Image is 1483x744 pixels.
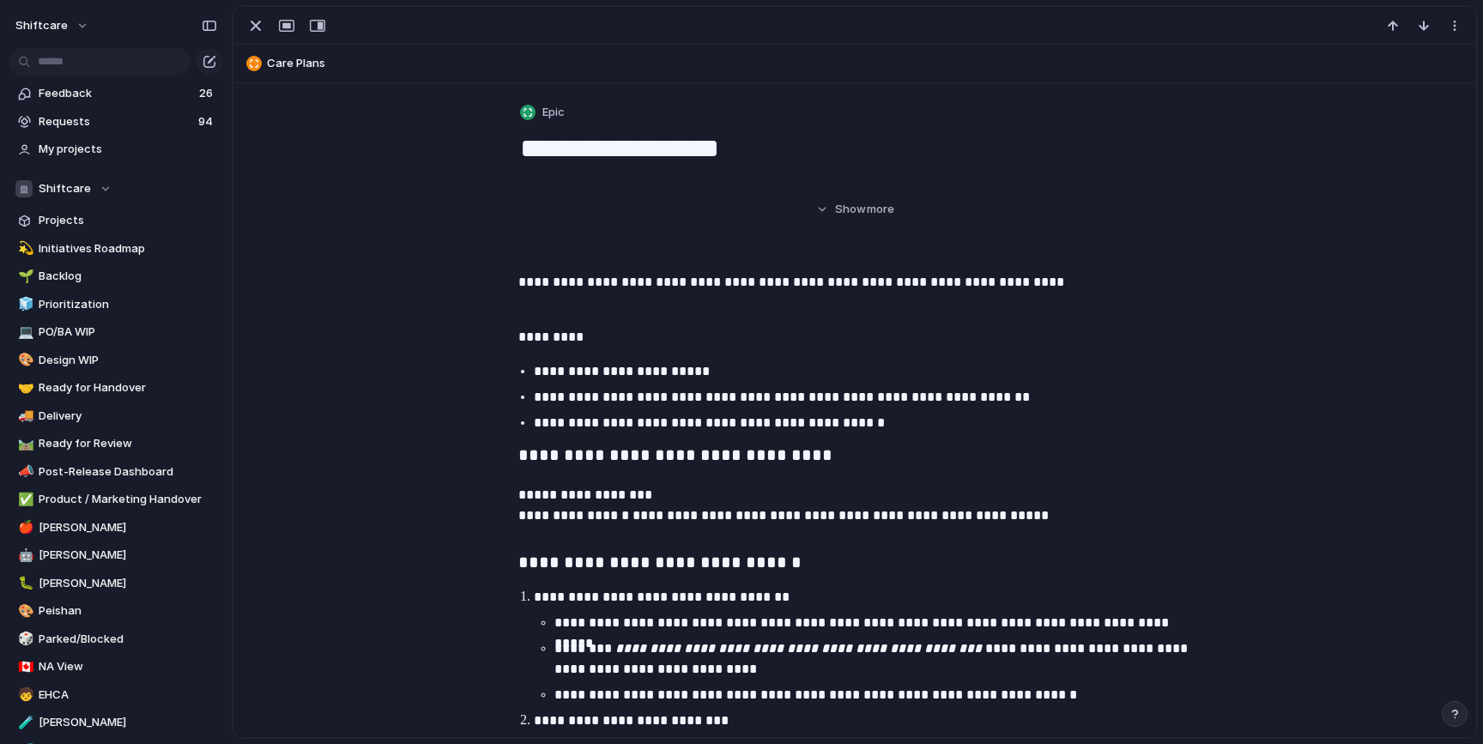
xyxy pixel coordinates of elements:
button: 🐛 [15,575,33,592]
a: ✅Product / Marketing Handover [9,487,223,512]
span: [PERSON_NAME] [39,714,217,731]
a: Requests94 [9,109,223,135]
span: [PERSON_NAME] [39,575,217,592]
button: 🎨 [15,352,33,369]
div: 🚚 [18,406,30,426]
span: Ready for Handover [39,379,217,396]
a: 🎨Peishan [9,598,223,624]
button: 🎨 [15,602,33,620]
div: 🐛 [18,573,30,593]
div: 🍎 [18,517,30,537]
span: Backlog [39,268,217,285]
span: Peishan [39,602,217,620]
a: 🧊Prioritization [9,292,223,318]
span: Show [835,201,866,218]
a: 🚚Delivery [9,403,223,429]
button: Showmore [518,194,1191,225]
div: 🇨🇦NA View [9,654,223,680]
a: 🤖[PERSON_NAME] [9,542,223,568]
span: [PERSON_NAME] [39,519,217,536]
div: 💻 [18,323,30,342]
div: 🤝 [18,378,30,398]
span: 94 [198,113,216,130]
div: 🤖 [18,546,30,566]
div: 💫 [18,239,30,258]
span: My projects [39,141,217,158]
button: ✅ [15,491,33,508]
button: 🎲 [15,631,33,648]
div: 🎨 [18,602,30,621]
span: Design WIP [39,352,217,369]
a: 🎨Design WIP [9,348,223,373]
a: 🌱Backlog [9,263,223,289]
a: My projects [9,136,223,162]
button: 🧊 [15,296,33,313]
button: Epic [517,100,570,125]
span: more [867,201,894,218]
div: 🎲 [18,629,30,649]
div: 🛤️ [18,434,30,454]
button: 🤖 [15,547,33,564]
button: 💫 [15,240,33,257]
div: 🧪 [18,713,30,733]
button: 🇨🇦 [15,658,33,675]
a: 💫Initiatives Roadmap [9,236,223,262]
a: 🍎[PERSON_NAME] [9,515,223,541]
a: Projects [9,208,223,233]
span: PO/BA WIP [39,324,217,341]
span: Shiftcare [39,180,91,197]
a: 🎲Parked/Blocked [9,626,223,652]
button: 🧪 [15,714,33,731]
span: Prioritization [39,296,217,313]
a: 🛤️Ready for Review [9,431,223,457]
a: 📣Post-Release Dashboard [9,459,223,485]
span: Projects [39,212,217,229]
a: 🐛[PERSON_NAME] [9,571,223,596]
div: 🌱 [18,267,30,287]
a: Feedback26 [9,81,223,106]
span: Requests [39,113,193,130]
div: 🧊 [18,294,30,314]
span: Initiatives Roadmap [39,240,217,257]
span: Product / Marketing Handover [39,491,217,508]
a: 🤝Ready for Handover [9,375,223,401]
button: 🍎 [15,519,33,536]
span: Delivery [39,408,217,425]
span: EHCA [39,687,217,704]
a: 💻PO/BA WIP [9,319,223,345]
button: 🧒 [15,687,33,704]
button: shiftcare [8,12,98,39]
button: 🌱 [15,268,33,285]
span: [PERSON_NAME] [39,547,217,564]
span: Ready for Review [39,435,217,452]
a: 🧒EHCA [9,682,223,708]
span: shiftcare [15,17,68,34]
span: 26 [199,85,216,102]
button: 🤝 [15,379,33,396]
button: 📣 [15,463,33,481]
a: 🧪[PERSON_NAME] [9,710,223,735]
span: Epic [542,104,565,121]
div: 🎨 [18,350,30,370]
div: 📣 [18,462,30,481]
button: 💻 [15,324,33,341]
button: Care Plans [241,50,1468,77]
span: Feedback [39,85,194,102]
